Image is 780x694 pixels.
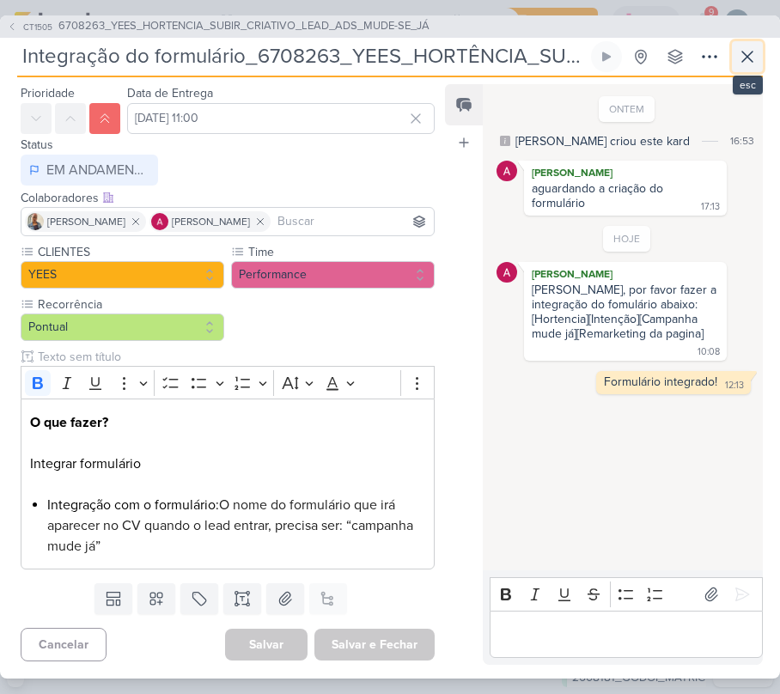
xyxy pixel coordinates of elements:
span: O nome do formulário que irá aparecer no CV quando o lead entrar, precisa ser: “campanha mude já” [47,496,413,555]
div: [PERSON_NAME] [527,265,723,283]
div: EM ANDAMENTO [46,160,149,180]
label: Time [247,243,435,261]
label: Prioridade [21,86,75,100]
img: Iara Santos [27,213,44,230]
div: 16:53 [730,133,754,149]
div: 10:08 [698,345,720,359]
p: Integrar formulário [30,412,425,495]
div: [PERSON_NAME] criou este kard [515,132,690,150]
button: Performance [231,261,435,289]
label: Status [21,137,53,152]
input: Buscar [274,211,430,232]
div: Formulário integrado! [604,374,717,389]
img: Alessandra Gomes [151,213,168,230]
input: Kard Sem Título [17,41,588,72]
div: Editor toolbar [21,366,435,399]
span: [PERSON_NAME] [172,214,250,229]
img: Alessandra Gomes [497,161,517,181]
label: Recorrência [36,295,224,314]
label: CLIENTES [36,243,224,261]
label: Data de Entrega [127,86,213,100]
div: 17:13 [701,200,720,214]
img: Alessandra Gomes [497,262,517,283]
div: [Hortencia][Intenção][Campanha mude já][Remarketing da pagina] [532,312,704,341]
div: Editor editing area: main [490,611,763,658]
input: Select a date [127,103,435,134]
div: Editor toolbar [490,577,763,611]
span: [PERSON_NAME] [47,214,125,229]
div: Ligar relógio [600,50,613,64]
button: Cancelar [21,628,107,661]
button: YEES [21,261,224,289]
strong: O que fazer? [30,414,108,431]
button: EM ANDAMENTO [21,155,158,186]
div: esc [733,76,763,94]
div: [PERSON_NAME] [527,164,723,181]
li: Integração com o formulário: [47,495,425,557]
div: Editor editing area: main [21,399,435,569]
div: [PERSON_NAME], por favor fazer a integração do fomulário abaixo: [532,283,719,312]
div: aguardando a criação do formulário [532,181,667,210]
button: Pontual [21,314,224,341]
div: Colaboradores [21,189,435,207]
input: Texto sem título [34,348,435,366]
div: 12:13 [725,379,744,393]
